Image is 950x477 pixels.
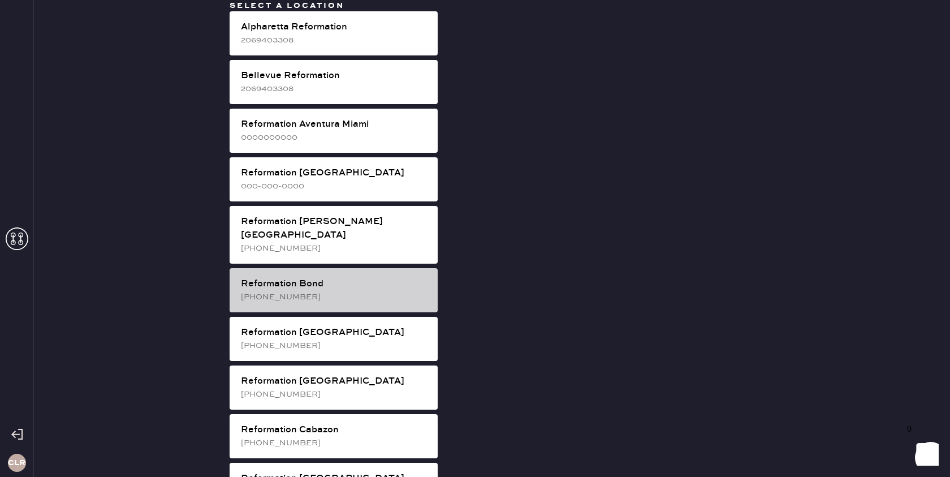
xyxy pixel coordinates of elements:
[241,166,429,180] div: Reformation [GEOGRAPHIC_DATA]
[36,351,912,364] div: Reformation Customer Love
[241,118,429,131] div: Reformation Aventura Miami
[161,401,368,415] th: Order Date
[241,388,429,401] div: [PHONE_NUMBER]
[36,401,161,415] th: ID
[241,375,429,388] div: Reformation [GEOGRAPHIC_DATA]
[36,120,912,134] div: Customer information
[896,426,945,475] iframe: Front Chat
[36,134,912,174] div: # 88908 Citlali [PERSON_NAME] [EMAIL_ADDRESS][PERSON_NAME][DOMAIN_NAME]
[241,423,429,437] div: Reformation Cabazon
[36,206,107,221] td: 936556
[692,401,912,415] th: # Garments
[241,215,429,242] div: Reformation [PERSON_NAME][GEOGRAPHIC_DATA]
[241,34,429,46] div: 2069403308
[241,131,429,144] div: 0000000000
[241,83,429,95] div: 2069403308
[230,1,344,11] span: Select a location
[241,291,429,303] div: [PHONE_NUMBER]
[8,459,25,467] h3: CLR
[432,224,516,233] img: Logo
[36,89,912,103] div: Order # 82330
[241,242,429,255] div: [PHONE_NUMBER]
[36,324,912,337] div: Shipment Summary
[368,401,693,415] th: Customer
[36,191,107,206] th: ID
[692,415,912,430] td: 1
[36,76,912,89] div: Packing slip
[368,415,693,430] td: [PERSON_NAME]
[867,206,912,221] td: 1
[241,437,429,449] div: [PHONE_NUMBER]
[161,415,368,430] td: [DATE]
[241,69,429,83] div: Bellevue Reformation
[457,261,491,295] img: logo
[241,180,429,192] div: 000-000-0000
[241,326,429,340] div: Reformation [GEOGRAPHIC_DATA]
[241,20,429,34] div: Alpharetta Reformation
[432,444,516,453] img: logo
[36,415,161,430] td: 82330
[36,337,912,351] div: Shipment #106790
[457,14,491,48] img: logo
[241,277,429,291] div: Reformation Bond
[107,191,867,206] th: Description
[36,381,912,395] div: Orders In Shipment :
[867,191,912,206] th: QTY
[241,340,429,352] div: [PHONE_NUMBER]
[107,206,867,221] td: Jeans - Reformation - [PERSON_NAME] Lived-in Wide Leg Jeans Quarry - Size: 25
